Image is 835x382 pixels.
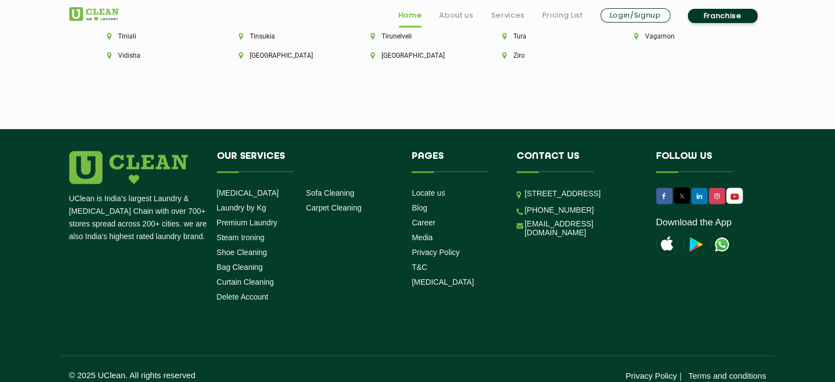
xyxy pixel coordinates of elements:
[217,151,396,172] h4: Our Services
[525,206,594,214] a: [PHONE_NUMBER]
[491,9,524,22] a: Services
[412,203,427,212] a: Blog
[412,233,433,242] a: Media
[525,187,640,200] p: [STREET_ADDRESS]
[217,189,279,197] a: [MEDICAL_DATA]
[306,189,354,197] a: Sofa Cleaning
[217,263,263,272] a: Bag Cleaning
[688,371,766,380] a: Terms and conditions
[371,52,465,59] li: [GEOGRAPHIC_DATA]
[502,32,597,40] li: Tura
[239,32,333,40] li: Tinsukia
[656,151,753,172] h4: Follow us
[399,9,422,22] a: Home
[412,248,459,257] a: Privacy Policy
[656,217,732,228] a: Download the App
[412,151,500,172] h4: Pages
[217,218,278,227] a: Premium Laundry
[517,151,640,172] h4: Contact us
[688,9,758,23] a: Franchise
[525,219,640,237] a: [EMAIL_ADDRESS][DOMAIN_NAME]
[439,9,473,22] a: About us
[69,7,119,21] img: UClean Laundry and Dry Cleaning
[217,292,268,301] a: Delete Account
[69,370,418,380] p: © 2025 UClean. All rights reserved
[727,191,742,202] img: UClean Laundry and Dry Cleaning
[239,52,333,59] li: [GEOGRAPHIC_DATA]
[683,234,705,256] img: playstoreicon.png
[601,8,670,23] a: Login/Signup
[412,189,445,197] a: Locate us
[217,248,267,257] a: Shoe Cleaning
[107,52,201,59] li: Vidisha
[217,278,274,286] a: Curtain Cleaning
[412,263,427,272] a: T&C
[69,192,209,243] p: UClean is India's largest Laundry & [MEDICAL_DATA] Chain with over 700+ stores spread across 200+...
[371,32,465,40] li: Tirunelveli
[412,218,435,227] a: Career
[306,203,361,212] a: Carpet Cleaning
[69,151,188,184] img: logo.png
[542,9,583,22] a: Pricing List
[625,371,676,380] a: Privacy Policy
[217,203,266,212] a: Laundry by Kg
[634,32,728,40] li: Vagamon
[711,234,733,256] img: UClean Laundry and Dry Cleaning
[107,32,201,40] li: Tiniali
[656,234,678,256] img: apple-icon.png
[412,278,474,286] a: [MEDICAL_DATA]
[217,233,265,242] a: Steam Ironing
[502,52,597,59] li: Ziro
